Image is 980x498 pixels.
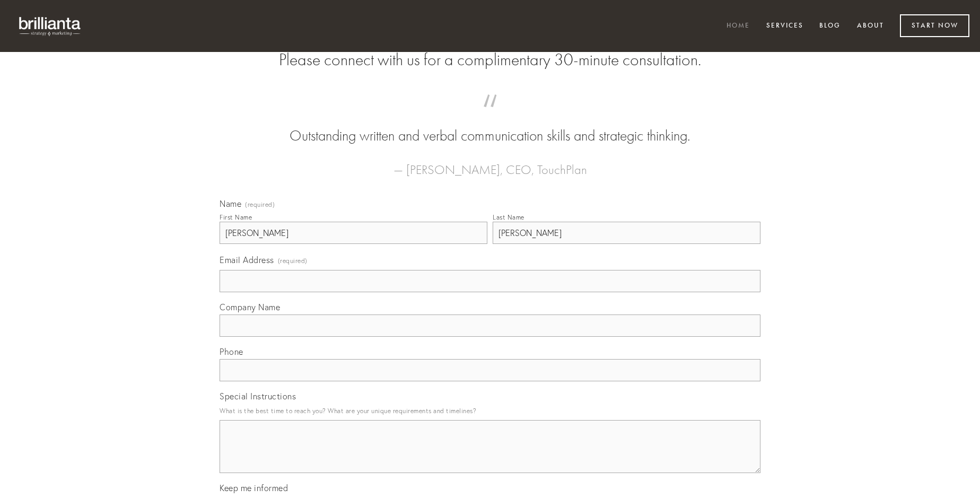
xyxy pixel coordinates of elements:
[759,18,810,35] a: Services
[237,105,743,126] span: “
[220,255,274,265] span: Email Address
[720,18,757,35] a: Home
[237,105,743,146] blockquote: Outstanding written and verbal communication skills and strategic thinking.
[220,391,296,401] span: Special Instructions
[900,14,969,37] a: Start Now
[220,198,241,209] span: Name
[220,346,243,357] span: Phone
[11,11,90,41] img: brillianta - research, strategy, marketing
[220,213,252,221] div: First Name
[850,18,891,35] a: About
[812,18,847,35] a: Blog
[220,483,288,493] span: Keep me informed
[220,302,280,312] span: Company Name
[220,50,760,70] h2: Please connect with us for a complimentary 30-minute consultation.
[245,202,275,208] span: (required)
[278,254,308,268] span: (required)
[493,213,524,221] div: Last Name
[220,404,760,418] p: What is the best time to reach you? What are your unique requirements and timelines?
[237,146,743,180] figcaption: — [PERSON_NAME], CEO, TouchPlan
